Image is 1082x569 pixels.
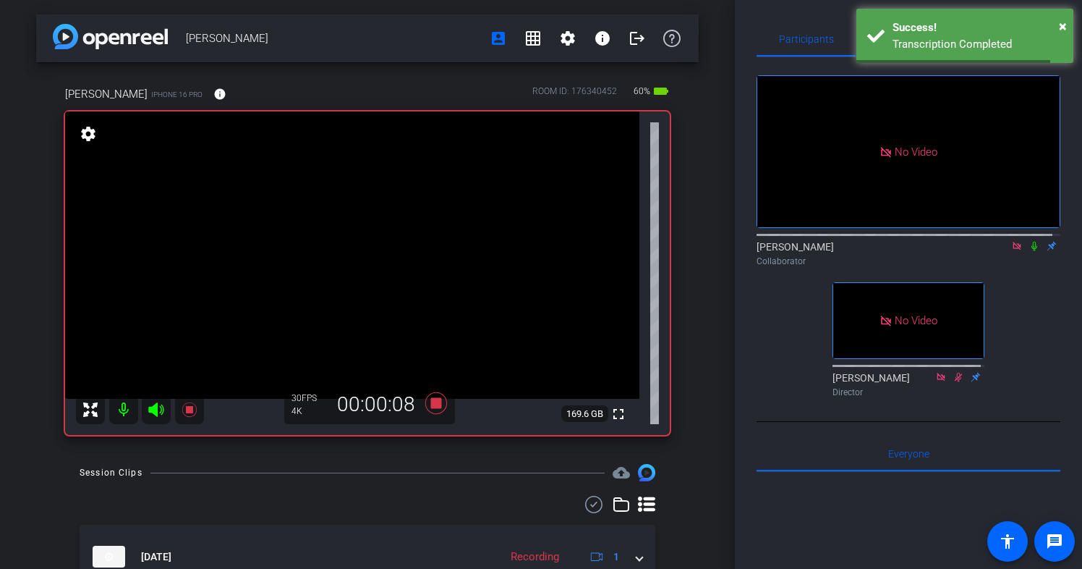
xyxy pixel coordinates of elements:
[613,549,619,565] span: 1
[629,30,646,47] mat-icon: logout
[532,85,617,106] div: ROOM ID: 176340452
[1059,15,1067,37] button: Close
[561,405,608,423] span: 169.6 GB
[80,465,142,480] div: Session Clips
[65,86,148,102] span: [PERSON_NAME]
[610,405,627,423] mat-icon: fullscreen
[631,80,652,103] span: 60%
[186,24,481,53] span: [PERSON_NAME]
[895,314,937,327] span: No Video
[490,30,507,47] mat-icon: account_box
[93,546,125,568] img: thumb-nail
[613,464,630,481] span: Destinations for your clips
[151,89,203,100] span: iPhone 16 Pro
[291,392,328,404] div: 30
[53,24,168,49] img: app-logo
[757,255,1060,268] div: Collaborator
[1046,533,1063,550] mat-icon: message
[302,393,317,403] span: FPS
[524,30,542,47] mat-icon: grid_on
[328,392,425,417] div: 00:00:08
[895,145,937,158] span: No Video
[213,88,226,101] mat-icon: info
[503,549,566,565] div: Recording
[559,30,576,47] mat-icon: settings
[999,533,1016,550] mat-icon: accessibility
[141,549,171,565] span: [DATE]
[613,464,630,481] mat-icon: cloud_upload
[832,386,984,399] div: Director
[1059,17,1067,35] span: ×
[779,34,834,44] span: Participants
[594,30,611,47] mat-icon: info
[638,464,655,481] img: Session clips
[832,371,984,399] div: [PERSON_NAME]
[893,36,1062,53] div: Transcription Completed
[757,240,1060,268] div: [PERSON_NAME]
[78,125,98,143] mat-icon: settings
[652,83,670,100] mat-icon: battery_std
[893,20,1062,36] div: Success!
[291,405,328,417] div: 4K
[888,449,929,459] span: Everyone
